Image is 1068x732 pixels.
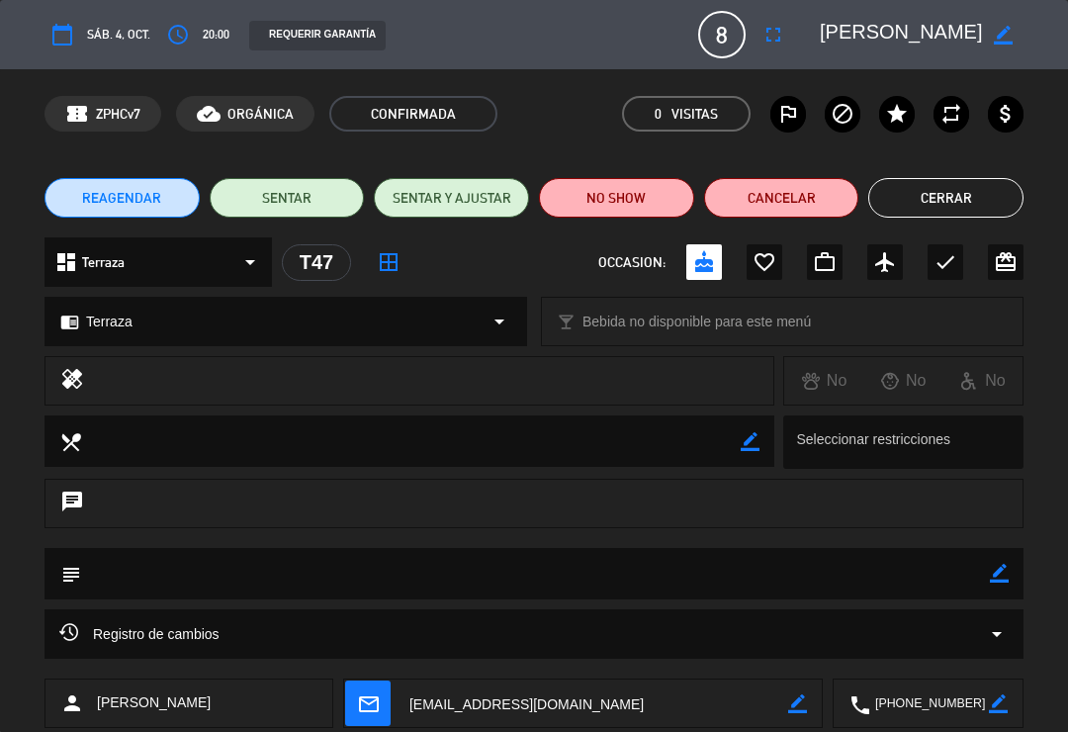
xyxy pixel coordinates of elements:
i: mail_outline [357,692,379,714]
i: border_color [741,432,759,451]
i: border_color [990,564,1009,583]
button: Cancelar [704,178,859,218]
span: ZPHCv7 [96,103,140,126]
div: No [864,368,943,394]
span: sáb. 4, oct. [87,25,150,45]
button: calendar_today [44,17,80,52]
i: border_color [994,26,1013,45]
span: 8 [698,11,746,58]
span: ORGÁNICA [227,103,294,126]
i: healing [60,367,84,395]
i: local_phone [848,693,870,715]
button: access_time [160,17,196,52]
i: attach_money [994,102,1018,126]
div: No [784,368,863,394]
button: fullscreen [756,17,791,52]
i: arrow_drop_down [238,250,262,274]
i: outlined_flag [776,102,800,126]
i: person [60,691,84,715]
i: chat [60,490,84,517]
i: check [934,250,957,274]
i: card_giftcard [994,250,1018,274]
i: cloud_done [197,102,221,126]
div: T47 [282,244,351,281]
i: subject [59,563,81,585]
i: border_color [989,694,1008,713]
span: REAGENDAR [82,188,161,209]
i: access_time [166,23,190,46]
i: local_bar [557,313,576,331]
button: Cerrar [868,178,1023,218]
i: border_all [377,250,400,274]
em: Visitas [671,103,718,126]
i: work_outline [813,250,837,274]
i: favorite_border [753,250,776,274]
i: local_dining [59,430,81,452]
span: Registro de cambios [59,622,220,646]
i: chrome_reader_mode [60,313,79,331]
i: cake [692,250,716,274]
span: CONFIRMADA [329,96,497,132]
div: REQUERIR GARANTÍA [249,21,386,50]
span: Bebida no disponible para este menú [582,311,811,333]
i: repeat [939,102,963,126]
button: SENTAR Y AJUSTAR [374,178,529,218]
button: REAGENDAR [44,178,200,218]
button: NO SHOW [539,178,694,218]
span: Terraza [86,311,133,333]
i: airplanemode_active [873,250,897,274]
i: border_color [788,694,807,713]
button: SENTAR [210,178,365,218]
span: [PERSON_NAME] [97,691,211,714]
span: 0 [655,103,662,126]
i: dashboard [54,250,78,274]
i: calendar_today [50,23,74,46]
i: star [885,102,909,126]
div: No [943,368,1023,394]
span: 20:00 [203,25,229,45]
i: fullscreen [761,23,785,46]
i: arrow_drop_down [488,310,511,333]
span: confirmation_number [65,102,89,126]
i: arrow_drop_down [985,622,1009,646]
span: Terraza [82,251,125,274]
span: OCCASION: [598,251,666,274]
i: block [831,102,854,126]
